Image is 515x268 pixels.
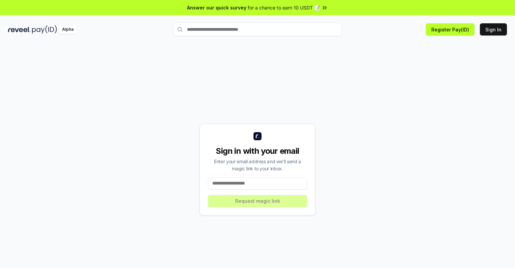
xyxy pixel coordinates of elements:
button: Sign In [480,23,507,35]
img: reveel_dark [8,25,31,34]
img: pay_id [32,25,57,34]
button: Register Pay(ID) [426,23,475,35]
div: Alpha [58,25,77,34]
img: logo_small [253,132,262,140]
span: Answer our quick survey [187,4,246,11]
div: Sign in with your email [208,146,307,156]
span: for a chance to earn 10 USDT 📝 [248,4,320,11]
div: Enter your email address and we’ll send a magic link to your inbox. [208,158,307,172]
